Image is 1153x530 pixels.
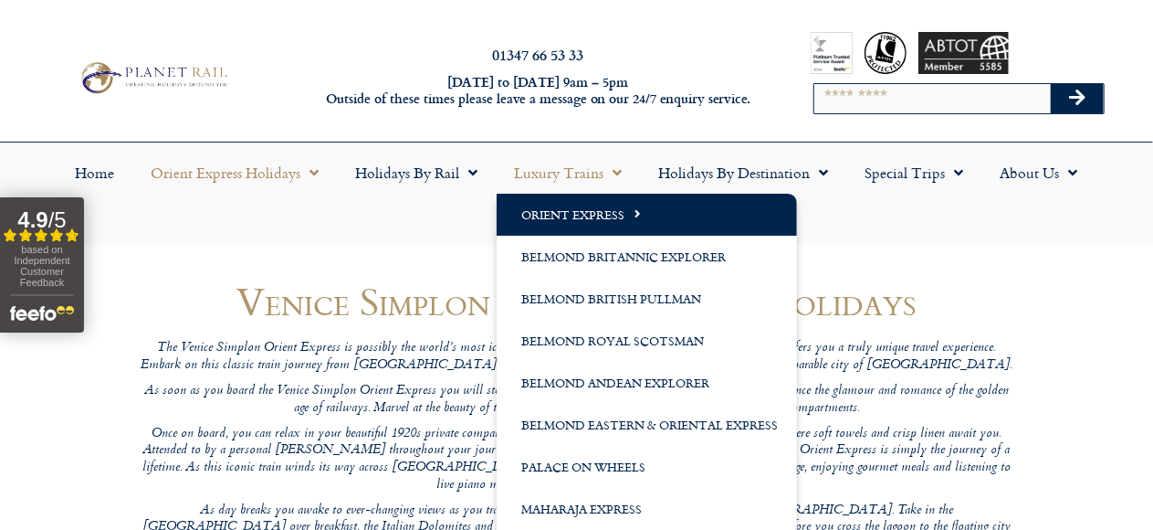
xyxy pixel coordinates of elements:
[497,152,641,194] a: Luxury Trains
[312,74,764,108] h6: [DATE] to [DATE] 9am – 5pm Outside of these times please leave a message on our 24/7 enquiry serv...
[497,404,797,446] a: Belmond Eastern & Oriental Express
[497,194,797,236] a: Orient Express
[75,58,232,97] img: Planet Rail Train Holidays Logo
[497,488,797,530] a: Maharaja Express
[497,278,797,320] a: Belmond British Pullman
[982,152,1096,194] a: About Us
[139,426,1015,494] p: Once on board, you can relax in your beautiful 1920s private compartment, complete with wood-pane...
[497,362,797,404] a: Belmond Andean Explorer
[58,152,133,194] a: Home
[492,44,583,65] a: 01347 66 53 33
[139,383,1015,417] p: As soon as you board the Venice Simplon Orient Express you will step back in time to a bygone era...
[338,152,497,194] a: Holidays by Rail
[641,152,847,194] a: Holidays by Destination
[139,340,1015,374] p: The Venice Simplon Orient Express is possibly the world’s most iconic luxury railway journey. Thi...
[1051,84,1104,113] button: Search
[139,280,1015,323] h1: Venice Simplon Orient Express Holidays
[497,236,797,278] a: Belmond Britannic Explorer
[497,320,797,362] a: Belmond Royal Scotsman
[497,446,797,488] a: Palace on Wheels
[9,152,1144,236] nav: Menu
[133,152,338,194] a: Orient Express Holidays
[847,152,982,194] a: Special Trips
